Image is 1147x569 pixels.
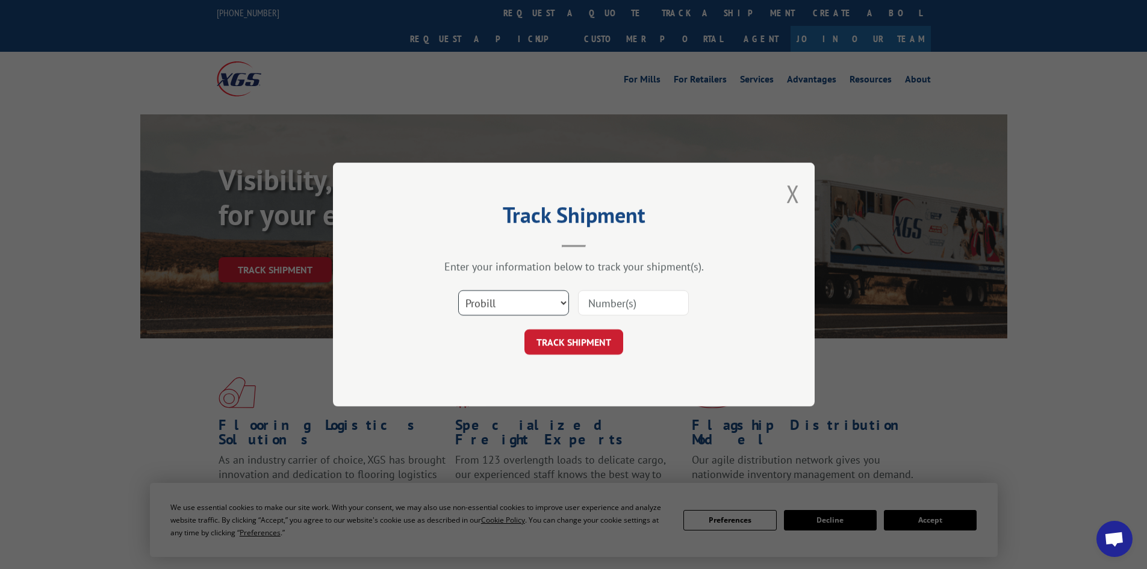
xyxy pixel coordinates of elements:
div: Enter your information below to track your shipment(s). [393,260,754,273]
button: TRACK SHIPMENT [524,329,623,355]
h2: Track Shipment [393,207,754,229]
input: Number(s) [578,290,689,316]
div: Open chat [1096,521,1133,557]
button: Close modal [786,178,800,210]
